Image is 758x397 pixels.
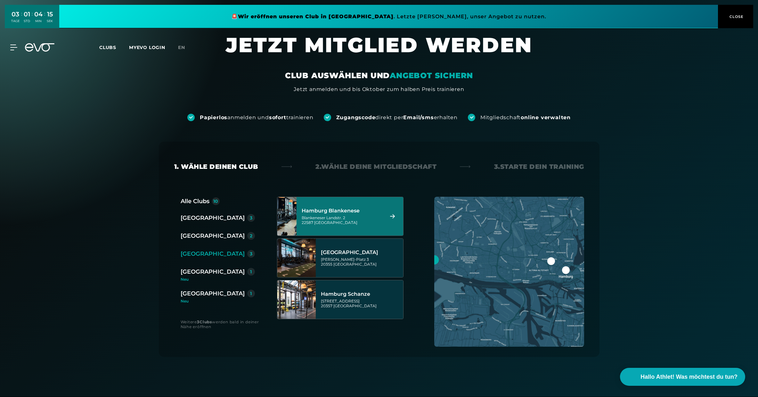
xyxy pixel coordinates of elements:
[34,19,43,23] div: MIN
[728,14,744,20] span: CLOSE
[32,10,33,27] div: :
[277,239,316,277] img: Hamburg Stadthausbrücke
[44,10,45,27] div: :
[268,197,306,236] img: Hamburg Blankenese
[11,19,20,23] div: TAGE
[250,291,252,296] div: 1
[336,114,458,121] div: direkt per erhalten
[294,86,464,93] div: Jetzt anmelden und bis Oktober zum halben Preis trainieren
[178,45,185,50] span: en
[99,44,129,50] a: Clubs
[24,10,30,19] div: 01
[181,289,245,298] div: [GEOGRAPHIC_DATA]
[250,216,252,220] div: 3
[640,373,738,381] span: Hallo Athlet! Was möchtest du tun?
[620,368,745,386] button: Hallo Athlet! Was möchtest du tun?
[129,45,165,50] a: MYEVO LOGIN
[174,162,258,171] div: 1. Wähle deinen Club
[321,249,401,256] div: [GEOGRAPHIC_DATA]
[285,70,473,81] div: CLUB AUSWÄHLEN UND
[47,19,53,23] div: SEK
[181,299,255,303] div: Neu
[718,5,753,28] button: CLOSE
[480,114,571,121] div: Mitgliedschaft
[11,10,20,19] div: 03
[181,267,245,276] div: [GEOGRAPHIC_DATA]
[181,319,264,329] div: Weitere werden bald in deiner Nähe eröffnen
[181,277,260,281] div: Neu
[178,44,193,51] a: en
[200,114,314,121] div: anmelden und trainieren
[181,231,245,240] div: [GEOGRAPHIC_DATA]
[390,71,473,80] em: ANGEBOT SICHERN
[434,197,584,347] img: map
[403,114,434,120] strong: Email/sms
[250,252,252,256] div: 3
[321,291,401,297] div: Hamburg Schanze
[269,114,286,120] strong: sofort
[200,114,227,120] strong: Papierlos
[302,215,382,225] div: Blankeneser Landstr. 2 22587 [GEOGRAPHIC_DATA]
[197,319,200,324] strong: 3
[321,257,401,267] div: [PERSON_NAME]-Platz 3 20355 [GEOGRAPHIC_DATA]
[200,319,212,324] strong: Clubs
[34,10,43,19] div: 04
[336,114,376,120] strong: Zugangscode
[181,213,245,222] div: [GEOGRAPHIC_DATA]
[47,10,53,19] div: 15
[213,199,218,203] div: 10
[321,299,401,308] div: [STREET_ADDRESS] 20357 [GEOGRAPHIC_DATA]
[250,234,252,238] div: 2
[181,197,209,206] div: Alle Clubs
[494,162,584,171] div: 3. Starte dein Training
[250,269,252,274] div: 1
[21,10,22,27] div: :
[521,114,571,120] strong: online verwalten
[99,45,116,50] span: Clubs
[277,280,316,319] img: Hamburg Schanze
[24,19,30,23] div: STD
[181,249,245,258] div: [GEOGRAPHIC_DATA]
[315,162,436,171] div: 2. Wähle deine Mitgliedschaft
[302,208,382,214] div: Hamburg Blankenese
